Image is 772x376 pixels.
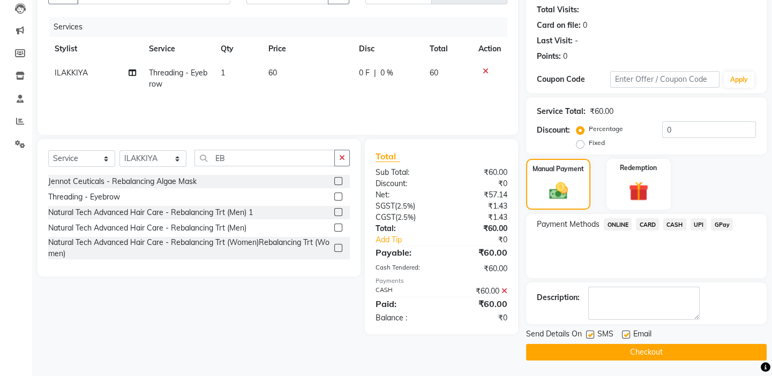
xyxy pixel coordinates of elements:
div: Discount: [537,125,570,136]
span: 60 [430,68,438,78]
div: Card on file: [537,20,581,31]
div: ₹60.00 [441,167,515,178]
div: ₹60.00 [441,263,515,274]
div: ₹0 [454,234,515,245]
th: Stylist [48,37,143,61]
span: Threading - Eyebrow [149,68,207,89]
span: CARD [636,218,659,231]
span: GPay [711,218,733,231]
th: Total [423,37,472,61]
div: Natural Tech Advanced Hair Care - Rebalancing Trt (Men) 1 [48,207,253,218]
div: Service Total: [537,106,586,117]
button: Checkout [526,344,767,360]
div: Payments [376,277,507,286]
span: Send Details On [526,328,582,342]
div: Coupon Code [537,74,610,85]
span: 2.5% [398,213,414,221]
th: Action [472,37,507,61]
span: ILAKKIYA [55,68,88,78]
div: Last Visit: [537,35,573,47]
div: Discount: [368,178,441,189]
input: Search or Scan [194,150,335,166]
span: Email [633,328,651,342]
span: CGST [376,212,395,222]
div: Total: [368,223,441,234]
input: Enter Offer / Coupon Code [610,71,719,88]
th: Service [143,37,214,61]
div: - [575,35,578,47]
span: ONLINE [604,218,632,231]
span: SGST [376,201,395,211]
th: Price [262,37,353,61]
th: Qty [214,37,262,61]
a: Add Tip [368,234,454,245]
div: Net: [368,189,441,201]
span: CASH [663,218,686,231]
span: 1 [221,68,225,78]
div: Jennot Ceuticals - Rebalancing Algae Mask [48,176,197,187]
div: Description: [537,292,580,303]
div: ₹0 [441,178,515,189]
span: 0 F [359,67,370,79]
div: ( ) [368,212,441,223]
div: ₹60.00 [441,297,515,310]
div: ( ) [368,201,441,212]
div: Natural Tech Advanced Hair Care - Rebalancing Trt (Men) [48,222,246,234]
label: Manual Payment [533,164,584,174]
div: Natural Tech Advanced Hair Care - Rebalancing Trt (Women)Rebalancing Trt (Women) [48,237,330,259]
span: | [374,67,376,79]
div: Paid: [368,297,441,310]
span: 60 [268,68,277,78]
div: CASH [368,286,441,297]
div: ₹60.00 [441,246,515,259]
button: Apply [724,72,754,88]
div: Balance : [368,312,441,324]
span: UPI [691,218,707,231]
div: ₹1.43 [441,201,515,212]
div: ₹60.00 [441,286,515,297]
th: Disc [353,37,423,61]
div: Points: [537,51,561,62]
span: SMS [597,328,613,342]
div: ₹60.00 [590,106,613,117]
span: Payment Methods [537,219,599,230]
div: Services [49,17,515,37]
span: 0 % [380,67,393,79]
span: 2.5% [397,202,413,210]
img: _gift.svg [623,179,655,204]
div: Sub Total: [368,167,441,178]
div: 0 [583,20,587,31]
span: Total [376,151,400,162]
img: _cash.svg [543,180,574,202]
div: ₹1.43 [441,212,515,223]
div: Cash Tendered: [368,263,441,274]
div: 0 [563,51,567,62]
div: ₹60.00 [441,223,515,234]
div: ₹0 [441,312,515,324]
div: ₹57.14 [441,189,515,201]
div: Total Visits: [537,4,579,16]
label: Percentage [589,124,623,134]
div: Payable: [368,246,441,259]
label: Fixed [589,138,605,148]
label: Redemption [620,163,657,173]
div: Threading - Eyebrow [48,191,120,203]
